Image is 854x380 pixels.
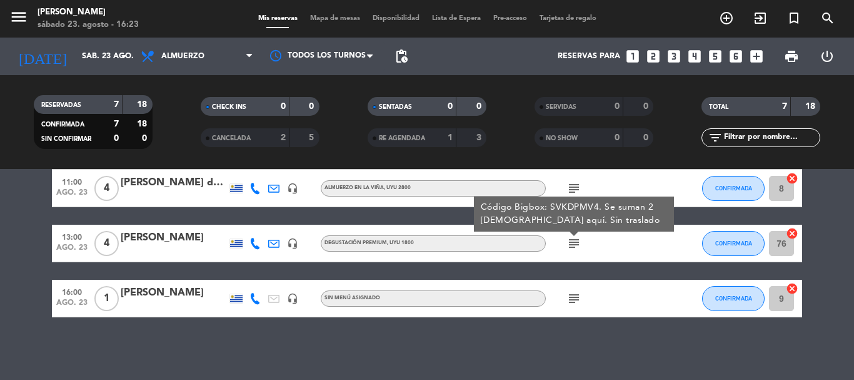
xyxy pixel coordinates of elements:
[715,240,752,247] span: CONFIRMADA
[558,52,620,61] span: Reservas para
[94,176,119,201] span: 4
[384,185,411,190] span: , UYU 2800
[753,11,768,26] i: exit_to_app
[387,240,414,245] span: , UYU 1800
[566,236,581,251] i: subject
[786,227,798,240] i: cancel
[448,133,453,142] strong: 1
[56,244,88,258] span: ago. 23
[448,102,453,111] strong: 0
[212,104,246,110] span: CHECK INS
[809,38,845,75] div: LOG OUT
[161,52,204,61] span: Almuerzo
[643,133,651,142] strong: 0
[615,102,620,111] strong: 0
[426,15,487,22] span: Lista de Espera
[784,49,799,64] span: print
[56,229,88,244] span: 13:00
[709,104,728,110] span: TOTAL
[566,291,581,306] i: subject
[281,133,286,142] strong: 2
[38,19,139,31] div: sábado 23. agosto - 16:23
[748,48,765,64] i: add_box
[643,102,651,111] strong: 0
[287,238,298,249] i: headset_mic
[309,102,316,111] strong: 0
[786,172,798,185] i: cancel
[820,11,835,26] i: search
[566,181,581,196] i: subject
[686,48,703,64] i: looks_4
[786,282,798,295] i: cancel
[252,15,304,22] span: Mis reservas
[94,231,119,256] span: 4
[121,230,227,246] div: [PERSON_NAME]
[645,48,661,64] i: looks_two
[715,185,752,192] span: CONFIRMADA
[702,231,765,256] button: CONFIRMADA
[121,175,227,191] div: [PERSON_NAME] del [PERSON_NAME]
[476,133,484,142] strong: 3
[782,102,787,111] strong: 7
[114,134,119,143] strong: 0
[56,299,88,313] span: ago. 23
[287,183,298,194] i: headset_mic
[137,100,149,109] strong: 18
[38,6,139,19] div: [PERSON_NAME]
[114,100,119,109] strong: 7
[41,121,84,128] span: CONFIRMADA
[309,133,316,142] strong: 5
[114,120,119,128] strong: 7
[324,295,380,300] span: Sin menú asignado
[487,15,533,22] span: Pre-acceso
[324,185,411,190] span: Almuerzo en la Viña
[702,176,765,201] button: CONFIRMADA
[476,102,484,111] strong: 0
[212,135,251,141] span: CANCELADA
[715,295,752,302] span: CONFIRMADA
[723,131,820,145] input: Filtrar por nombre...
[481,201,668,227] div: Código Bigbox: SVKDPMV4. Se suman 2 [DEMOGRAPHIC_DATA] aquí. Sin traslado
[719,11,734,26] i: add_circle_outline
[707,48,723,64] i: looks_5
[379,135,425,141] span: RE AGENDADA
[702,286,765,311] button: CONFIRMADA
[615,133,620,142] strong: 0
[533,15,603,22] span: Tarjetas de regalo
[324,240,414,245] span: Degustación Premium
[41,102,81,108] span: RESERVADAS
[287,293,298,304] i: headset_mic
[625,48,641,64] i: looks_one
[41,136,91,142] span: SIN CONFIRMAR
[137,120,149,128] strong: 18
[116,49,131,64] i: arrow_drop_down
[56,188,88,203] span: ago. 23
[121,285,227,301] div: [PERSON_NAME]
[728,48,744,64] i: looks_6
[546,135,578,141] span: NO SHOW
[94,286,119,311] span: 1
[56,174,88,188] span: 11:00
[666,48,682,64] i: looks_3
[366,15,426,22] span: Disponibilidad
[546,104,576,110] span: SERVIDAS
[9,8,28,26] i: menu
[379,104,412,110] span: SENTADAS
[56,284,88,299] span: 16:00
[142,134,149,143] strong: 0
[9,8,28,31] button: menu
[304,15,366,22] span: Mapa de mesas
[394,49,409,64] span: pending_actions
[708,130,723,145] i: filter_list
[786,11,801,26] i: turned_in_not
[820,49,835,64] i: power_settings_new
[281,102,286,111] strong: 0
[9,43,76,70] i: [DATE]
[805,102,818,111] strong: 18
